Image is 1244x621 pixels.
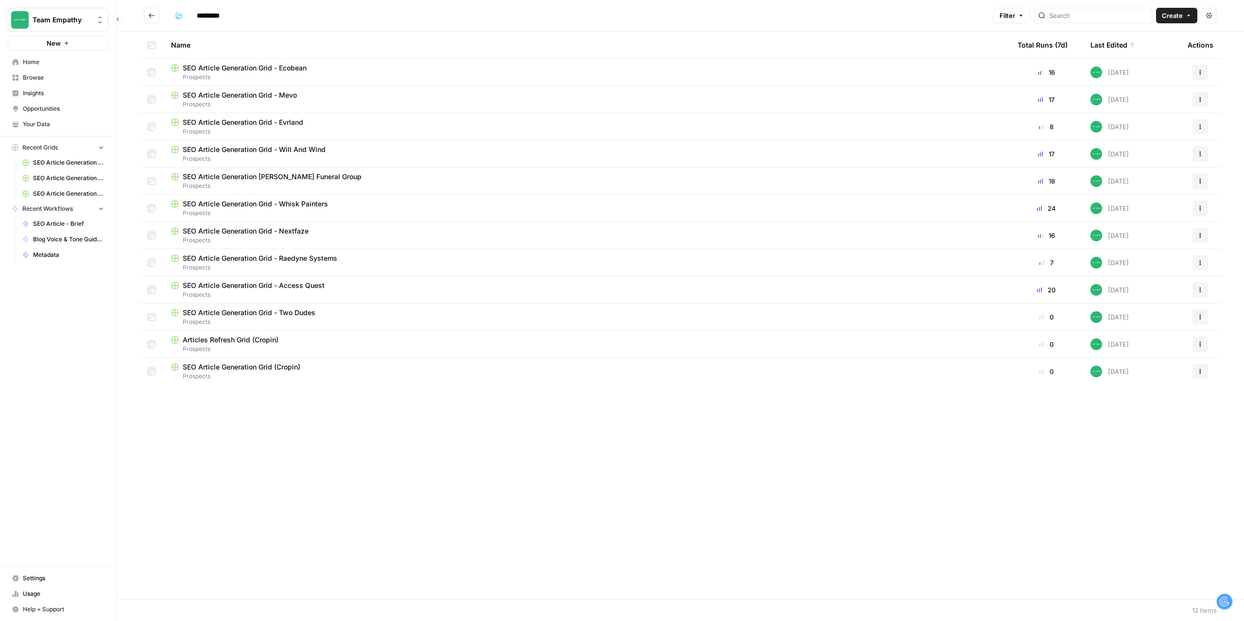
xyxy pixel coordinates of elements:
[1090,284,1129,296] div: [DATE]
[1018,312,1075,322] div: 0
[23,58,104,67] span: Home
[171,345,1002,353] span: Prospects
[1090,121,1102,133] img: wwg0kvabo36enf59sssm51gfoc5r
[1049,11,1148,20] input: Search
[1090,230,1102,241] img: wwg0kvabo36enf59sssm51gfoc5r
[33,219,104,228] span: SEO Article - Brief
[183,90,297,100] span: SEO Article Generation Grid - Mevo
[1018,367,1075,376] div: 0
[171,154,1002,163] span: Prospects
[1000,11,1015,20] span: Filter
[1090,94,1102,105] img: wwg0kvabo36enf59sssm51gfoc5r
[8,8,108,32] button: Workspace: Team Empathy
[8,602,108,617] button: Help + Support
[1090,148,1102,160] img: wwg0kvabo36enf59sssm51gfoc5r
[11,11,29,29] img: Team Empathy Logo
[1162,11,1183,20] span: Create
[23,89,104,98] span: Insights
[1018,231,1075,240] div: 16
[1090,202,1129,214] div: [DATE]
[1018,176,1075,186] div: 18
[171,145,1002,163] a: SEO Article Generation Grid - Will And WindProspects
[18,155,108,170] a: SEO Article Generation [PERSON_NAME] Funeral Group
[1090,67,1102,78] img: wwg0kvabo36enf59sssm51gfoc5r
[1090,284,1102,296] img: wwg0kvabo36enf59sssm51gfoc5r
[8,36,108,50] button: New
[18,216,108,232] a: SEO Article - Brief
[8,101,108,117] a: Opportunities
[1090,148,1129,160] div: [DATE]
[183,63,307,73] span: SEO Article Generation Grid - Ecobean
[183,281,325,290] span: SEO Article Generation Grid - Access Quest
[171,362,1002,381] a: SEO Article Generation Grid (Cropin)Prospects
[1018,339,1075,349] div: 0
[1018,149,1075,159] div: 17
[1018,67,1075,77] div: 16
[1090,338,1102,350] img: wwg0kvabo36enf59sssm51gfoc5r
[1090,94,1129,105] div: [DATE]
[183,172,362,182] span: SEO Article Generation [PERSON_NAME] Funeral Group
[8,85,108,101] a: Insights
[1090,175,1129,187] div: [DATE]
[171,253,1002,272] a: SEO Article Generation Grid - Raedyne SystemsProspects
[18,232,108,247] a: Blog Voice & Tone Guidelines
[1018,285,1075,295] div: 20
[1018,203,1075,213] div: 24
[33,15,91,25] span: Team Empathy
[8,140,108,155] button: Recent Grids
[8,70,108,85] a: Browse
[1090,257,1102,269] img: wwg0kvabo36enf59sssm51gfoc5r
[993,8,1030,23] button: Filter
[183,226,309,236] span: SEO Article Generation Grid - Nextfaze
[183,308,315,318] span: SEO Article Generation Grid - Two Dudes
[171,263,1002,272] span: Prospects
[23,574,104,583] span: Settings
[171,73,1002,82] span: Prospects
[183,253,337,263] span: SEO Article Generation Grid - Raedyne Systems
[1188,32,1213,58] div: Actions
[171,372,1002,381] span: Prospects
[1090,311,1129,323] div: [DATE]
[171,32,1002,58] div: Name
[1090,257,1129,269] div: [DATE]
[1018,258,1075,268] div: 7
[171,172,1002,190] a: SEO Article Generation [PERSON_NAME] Funeral GroupProspects
[1090,121,1129,133] div: [DATE]
[33,251,104,259] span: Metadata
[8,586,108,602] a: Usage
[171,308,1002,326] a: SEO Article Generation Grid - Two DudesProspects
[23,73,104,82] span: Browse
[47,38,61,48] span: New
[171,90,1002,109] a: SEO Article Generation Grid - MevoProspects
[171,226,1002,245] a: SEO Article Generation Grid - NextfazeProspects
[1090,311,1102,323] img: wwg0kvabo36enf59sssm51gfoc5r
[33,158,104,167] span: SEO Article Generation [PERSON_NAME] Funeral Group
[171,236,1002,245] span: Prospects
[33,174,104,183] span: SEO Article Generation Grid - Will And Wind
[1090,366,1102,377] img: wwg0kvabo36enf59sssm51gfoc5r
[23,120,104,129] span: Your Data
[23,589,104,598] span: Usage
[171,63,1002,82] a: SEO Article Generation Grid - EcobeanProspects
[171,335,1002,353] a: Articles Refresh Grid (Cropin)Prospects
[183,335,278,345] span: Articles Refresh Grid (Cropin)
[183,199,328,209] span: SEO Article Generation Grid - Whisk Painters
[171,100,1002,109] span: Prospects
[1156,8,1197,23] button: Create
[1090,202,1102,214] img: wwg0kvabo36enf59sssm51gfoc5r
[183,117,303,127] span: SEO Article Generation Grid - Evrland
[1090,67,1129,78] div: [DATE]
[1090,230,1129,241] div: [DATE]
[1090,175,1102,187] img: wwg0kvabo36enf59sssm51gfoc5r
[183,145,326,154] span: SEO Article Generation Grid - Will And Wind
[8,201,108,216] button: Recent Workflows
[18,186,108,201] a: SEO Article Generation Grid - Evrland
[1090,338,1129,350] div: [DATE]
[1090,32,1135,58] div: Last Edited
[1018,32,1068,58] div: Total Runs (7d)
[1090,366,1129,377] div: [DATE]
[1018,122,1075,132] div: 8
[171,318,1002,326] span: Prospects
[183,362,300,372] span: SEO Article Generation Grid (Cropin)
[8,54,108,70] a: Home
